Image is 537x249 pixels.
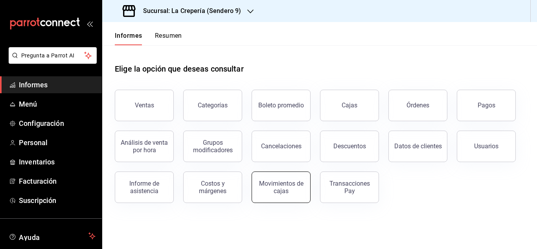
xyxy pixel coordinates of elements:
font: Cancelaciones [261,142,302,150]
button: Usuarios [457,131,516,162]
font: Boleto promedio [258,101,304,109]
button: Cajas [320,90,379,121]
button: Pregunta a Parrot AI [9,47,97,64]
button: Datos de clientes [388,131,447,162]
font: Descuentos [333,142,366,150]
button: Costos y márgenes [183,172,242,203]
button: Cancelaciones [252,131,311,162]
button: Informe de asistencia [115,172,174,203]
font: Informes [19,81,48,89]
font: Sucursal: La Crepería (Sendero 9) [143,7,241,15]
button: Análisis de venta por hora [115,131,174,162]
button: Órdenes [388,90,447,121]
font: Pagos [478,101,495,109]
font: Configuración [19,119,64,127]
font: Cajas [342,101,357,109]
font: Facturación [19,177,57,185]
font: Costos y márgenes [199,180,226,195]
button: Ventas [115,90,174,121]
font: Grupos modificadores [193,139,233,154]
button: Descuentos [320,131,379,162]
button: Pagos [457,90,516,121]
font: Suscripción [19,196,56,205]
font: Inventarios [19,158,55,166]
font: Elige la opción que deseas consultar [115,64,244,74]
font: Usuarios [474,142,498,150]
font: Movimientos de cajas [259,180,303,195]
font: Ventas [135,101,154,109]
font: Menú [19,100,37,108]
font: Transacciones Pay [329,180,370,195]
button: Grupos modificadores [183,131,242,162]
button: Categorías [183,90,242,121]
button: Transacciones Pay [320,172,379,203]
font: Categorías [198,101,228,109]
font: Análisis de venta por hora [121,139,168,154]
a: Pregunta a Parrot AI [6,57,97,65]
button: Movimientos de cajas [252,172,311,203]
font: Personal [19,138,48,147]
font: Informes [115,32,142,39]
button: abrir_cajón_menú [86,20,93,27]
font: Resumen [155,32,182,39]
button: Boleto promedio [252,90,311,121]
div: pestañas de navegación [115,31,182,45]
font: Datos de clientes [394,142,442,150]
font: Órdenes [406,101,429,109]
font: Informe de asistencia [129,180,159,195]
font: Ayuda [19,233,40,242]
font: Pregunta a Parrot AI [21,52,75,59]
